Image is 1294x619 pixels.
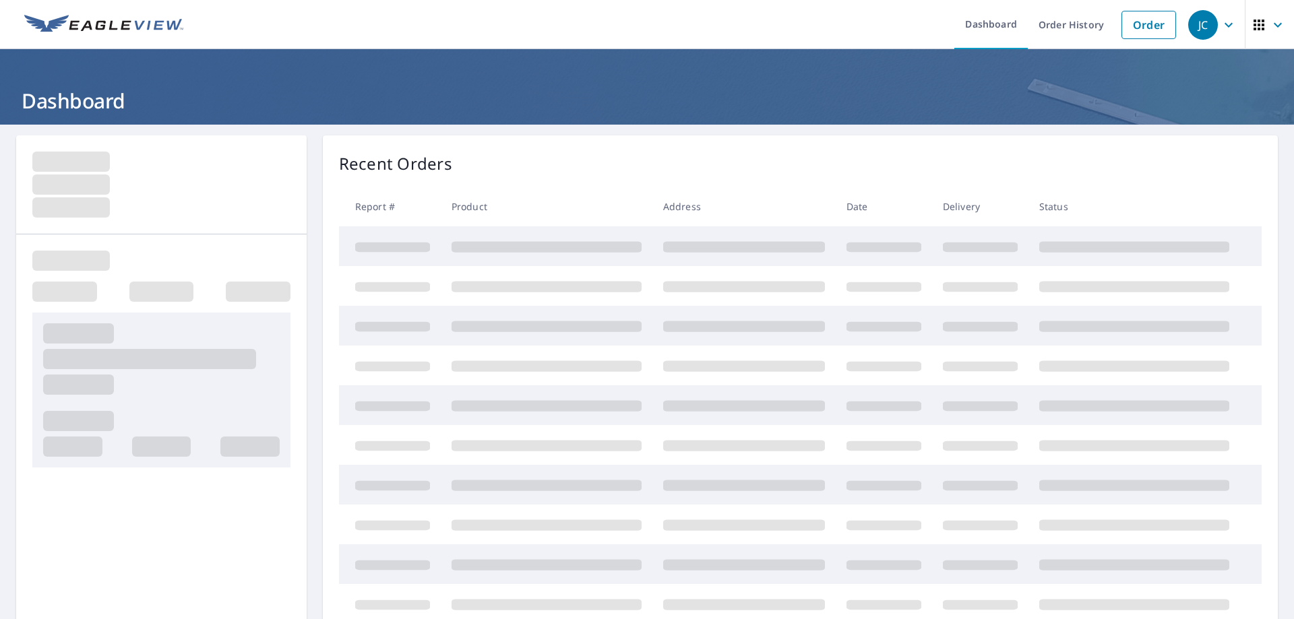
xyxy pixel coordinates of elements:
th: Product [441,187,652,226]
th: Address [652,187,836,226]
img: EV Logo [24,15,183,35]
h1: Dashboard [16,87,1278,115]
th: Status [1028,187,1240,226]
div: JC [1188,10,1218,40]
th: Report # [339,187,441,226]
a: Order [1121,11,1176,39]
th: Delivery [932,187,1028,226]
th: Date [836,187,932,226]
p: Recent Orders [339,152,452,176]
